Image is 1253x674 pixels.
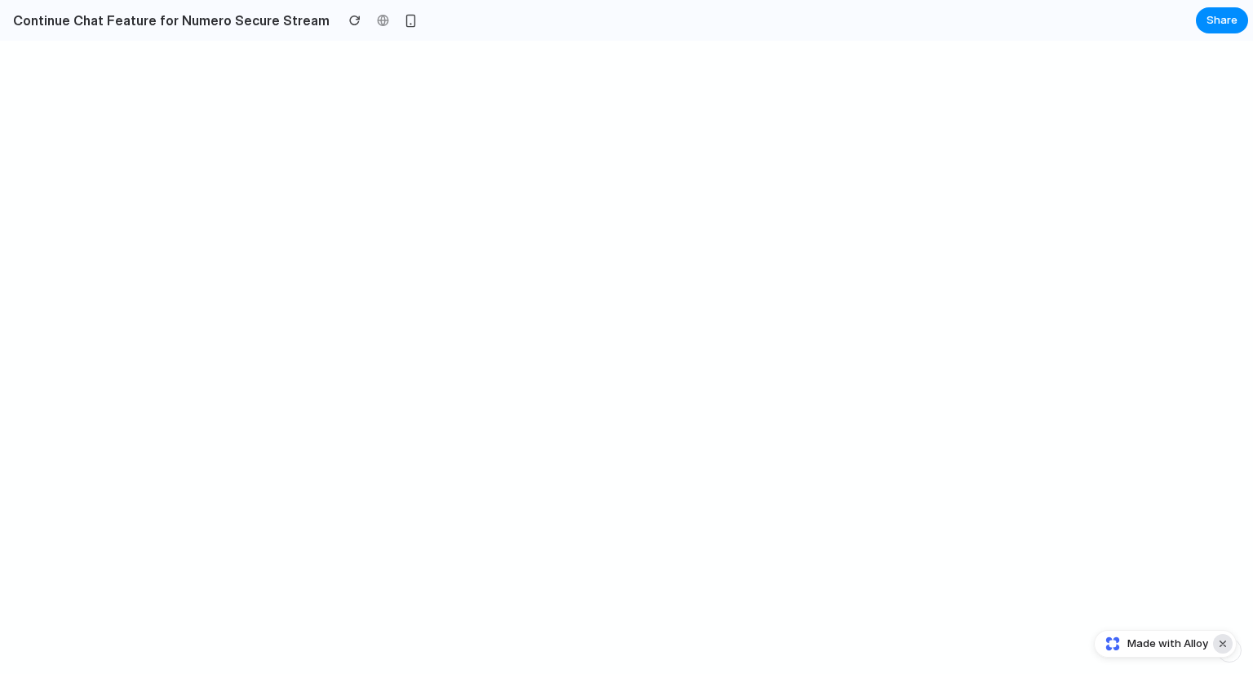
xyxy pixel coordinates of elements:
span: Share [1207,12,1238,29]
button: Share [1196,7,1248,33]
span: Made with Alloy [1127,636,1208,652]
button: Dismiss watermark [1213,634,1233,654]
a: Made with Alloy [1095,636,1210,652]
h2: Continue Chat Feature for Numero Secure Stream [7,11,330,30]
